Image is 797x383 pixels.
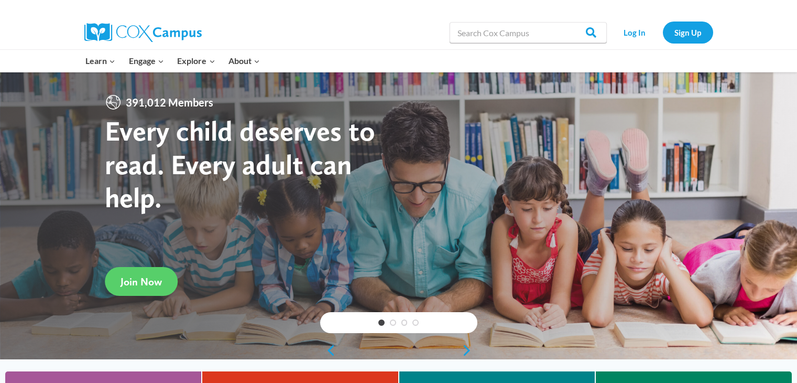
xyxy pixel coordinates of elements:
[105,114,375,214] strong: Every child deserves to read. Every adult can help.
[105,267,178,296] a: Join Now
[122,94,217,111] span: 391,012 Members
[401,320,408,326] a: 3
[85,54,115,68] span: Learn
[612,22,658,43] a: Log In
[378,320,385,326] a: 1
[79,50,267,72] nav: Primary Navigation
[412,320,419,326] a: 4
[320,340,477,361] div: content slider buttons
[462,344,477,357] a: next
[129,54,164,68] span: Engage
[84,23,202,42] img: Cox Campus
[320,344,336,357] a: previous
[390,320,396,326] a: 2
[612,22,713,43] nav: Secondary Navigation
[228,54,260,68] span: About
[121,275,162,288] span: Join Now
[177,54,215,68] span: Explore
[663,22,713,43] a: Sign Up
[450,22,607,43] input: Search Cox Campus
